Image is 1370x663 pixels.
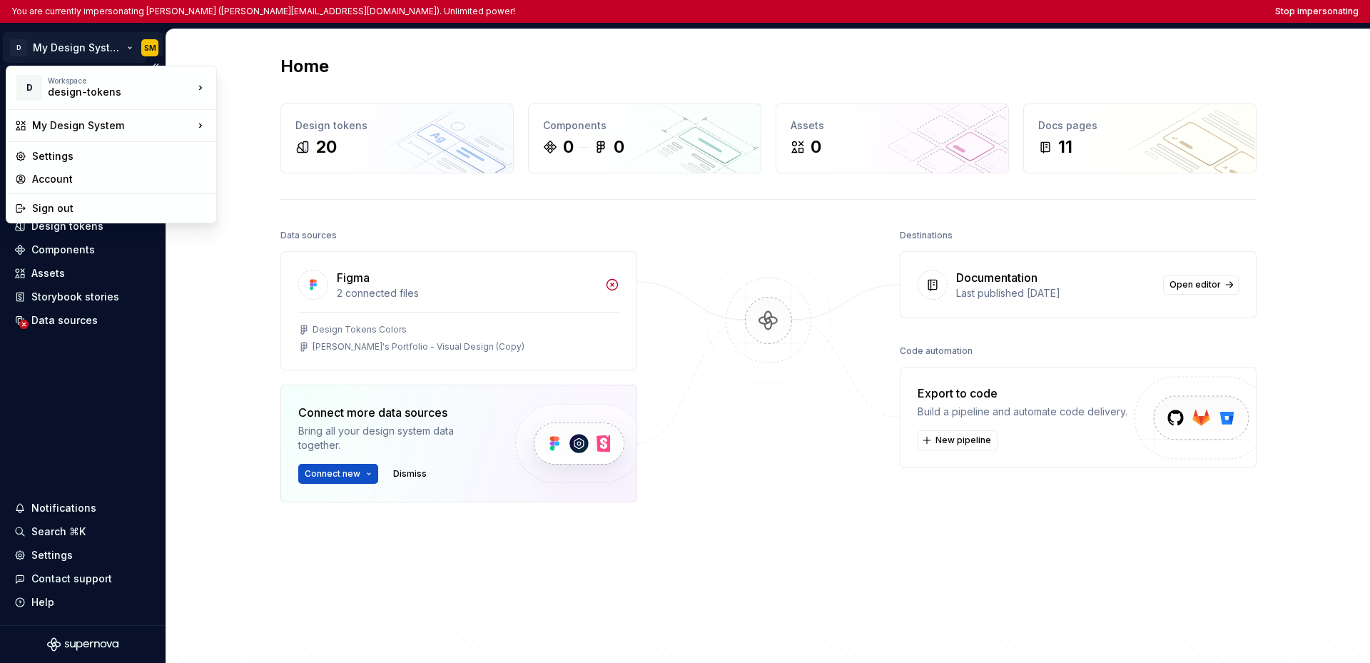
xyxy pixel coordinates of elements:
[32,149,208,163] div: Settings
[48,85,169,99] div: design-tokens
[32,118,193,133] div: My Design System
[16,75,42,101] div: D
[48,76,193,85] div: Workspace
[32,201,208,216] div: Sign out
[32,172,208,186] div: Account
